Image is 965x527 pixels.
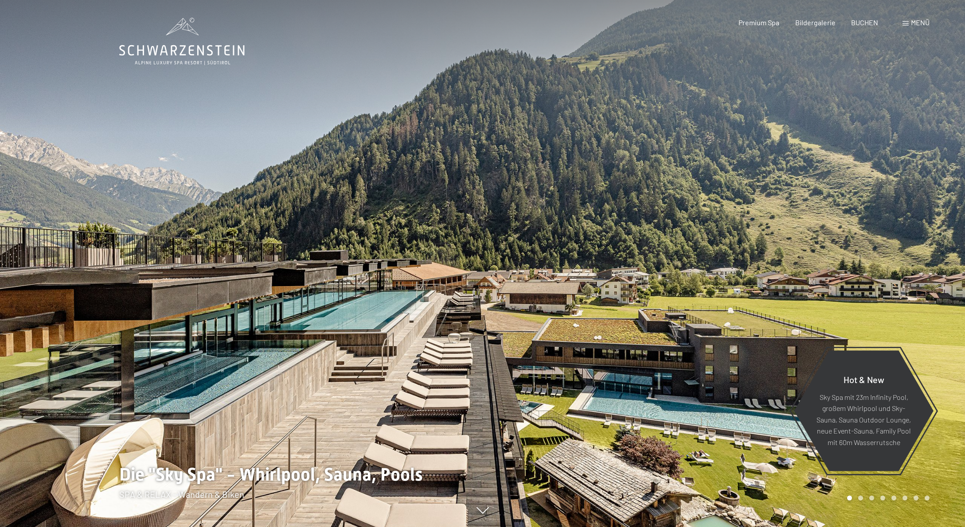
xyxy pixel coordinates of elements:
a: Hot & New Sky Spa mit 23m Infinity Pool, großem Whirlpool und Sky-Sauna, Sauna Outdoor Lounge, ne... [793,350,934,472]
div: Carousel Page 4 [880,496,885,500]
a: BUCHEN [851,18,878,27]
a: Bildergalerie [795,18,836,27]
div: Carousel Page 6 [902,496,907,500]
div: Carousel Page 1 (Current Slide) [847,496,852,500]
div: Carousel Page 5 [891,496,896,500]
div: Carousel Pagination [844,496,930,500]
p: Sky Spa mit 23m Infinity Pool, großem Whirlpool und Sky-Sauna, Sauna Outdoor Lounge, neue Event-S... [816,391,912,448]
span: Menü [911,18,930,27]
div: Carousel Page 2 [858,496,863,500]
div: Carousel Page 7 [914,496,918,500]
a: Premium Spa [738,18,779,27]
div: Carousel Page 8 [925,496,930,500]
div: Carousel Page 3 [869,496,874,500]
span: Hot & New [844,374,884,384]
